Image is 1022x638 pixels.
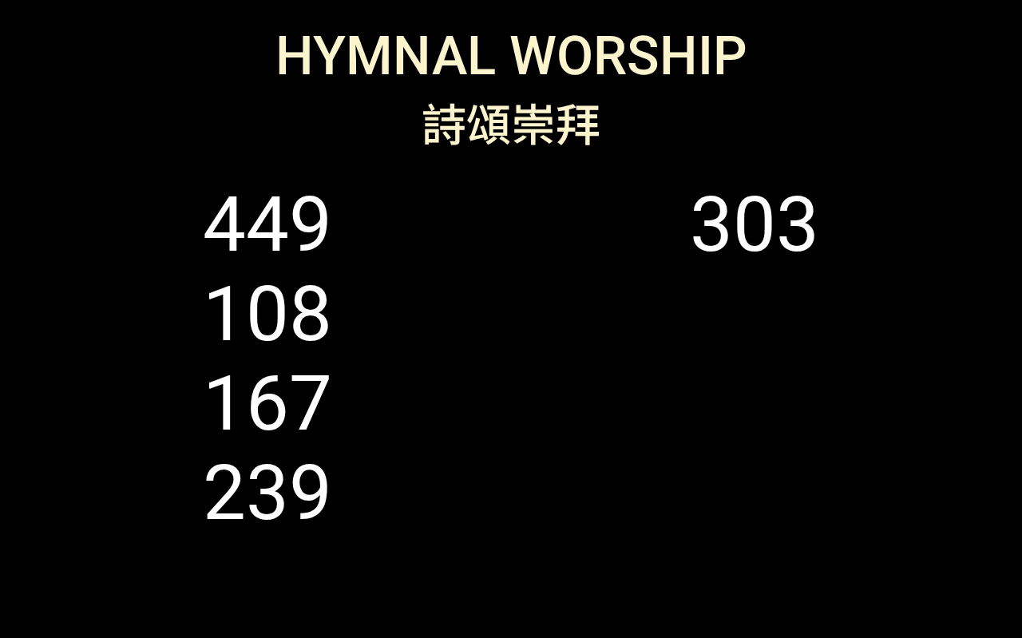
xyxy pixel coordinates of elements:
[203,448,332,537] li: 239
[275,25,747,87] span: Hymnal Worship
[422,89,600,154] span: 詩頌崇拜
[203,359,332,448] li: 167
[203,269,332,359] li: 108
[690,180,819,269] li: 303
[203,180,332,269] li: 449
